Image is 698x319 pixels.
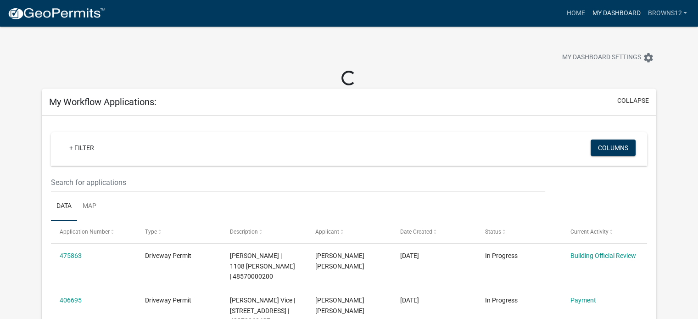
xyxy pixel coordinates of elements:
a: Home [563,5,588,22]
i: settings [643,52,654,63]
button: collapse [617,96,649,106]
span: Type [145,229,157,235]
datatable-header-cell: Status [476,221,561,243]
span: Jason Corey Jay [315,297,364,314]
span: My Dashboard Settings [562,52,641,63]
a: Payment [570,297,596,304]
a: Building Official Review [570,252,636,259]
span: 04/16/2025 [400,297,419,304]
datatable-header-cell: Type [136,221,221,243]
datatable-header-cell: Applicant [306,221,391,243]
span: Applicant [315,229,339,235]
h5: My Workflow Applications: [49,96,156,107]
input: Search for applications [51,173,545,192]
a: 475863 [60,252,82,259]
a: Data [51,192,77,221]
datatable-header-cell: Description [221,221,306,243]
span: In Progress [485,252,518,259]
a: My Dashboard [588,5,644,22]
datatable-header-cell: Application Number [51,221,136,243]
button: Columns [591,140,636,156]
span: Jason Jay | 1108 CAROLINE TER | 48570000200 [230,252,295,280]
span: Date Created [400,229,432,235]
span: Current Activity [570,229,609,235]
span: In Progress [485,297,518,304]
span: Jason Corey Jay [315,252,364,270]
datatable-header-cell: Date Created [391,221,476,243]
span: 09/09/2025 [400,252,419,259]
a: Map [77,192,102,221]
button: My Dashboard Settingssettings [555,49,661,67]
datatable-header-cell: Current Activity [562,221,647,243]
a: browns12 [644,5,691,22]
span: Application Number [60,229,110,235]
a: 406695 [60,297,82,304]
a: + Filter [62,140,101,156]
span: Description [230,229,258,235]
span: Driveway Permit [145,252,191,259]
span: Status [485,229,501,235]
span: Driveway Permit [145,297,191,304]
